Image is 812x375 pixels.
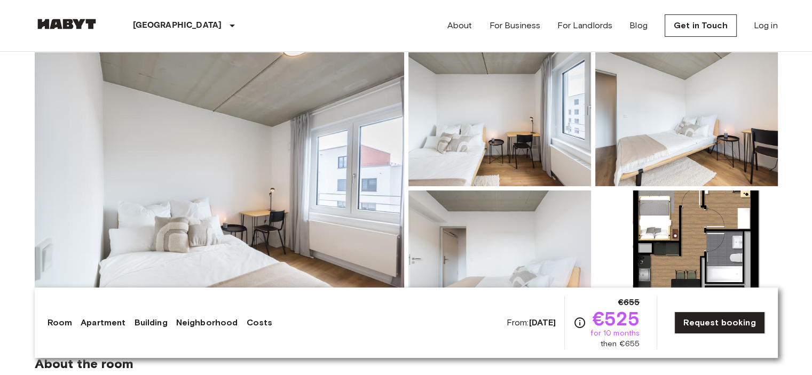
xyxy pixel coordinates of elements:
a: Neighborhood [176,316,238,329]
b: [DATE] [529,317,556,328]
img: Picture of unit DE-04-037-006-04Q [408,190,591,330]
a: About [447,19,472,32]
a: Get in Touch [665,14,737,37]
a: Request booking [674,312,764,334]
span: €525 [593,309,640,328]
a: Costs [246,316,272,329]
span: then €655 [601,339,640,349]
a: Log in [754,19,778,32]
img: Picture of unit DE-04-037-006-04Q [408,46,591,186]
span: About the room [35,356,778,372]
span: €655 [618,296,640,309]
span: for 10 months [590,328,640,339]
svg: Check cost overview for full price breakdown. Please note that discounts apply to new joiners onl... [573,316,586,329]
p: [GEOGRAPHIC_DATA] [133,19,222,32]
a: Building [134,316,167,329]
a: Room [48,316,73,329]
a: For Landlords [557,19,612,32]
a: Apartment [81,316,125,329]
a: For Business [489,19,540,32]
img: Picture of unit DE-04-037-006-04Q [595,190,778,330]
img: Picture of unit DE-04-037-006-04Q [595,46,778,186]
img: Habyt [35,19,99,29]
span: From: [507,317,556,329]
a: Blog [629,19,648,32]
img: Marketing picture of unit DE-04-037-006-04Q [35,46,404,330]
